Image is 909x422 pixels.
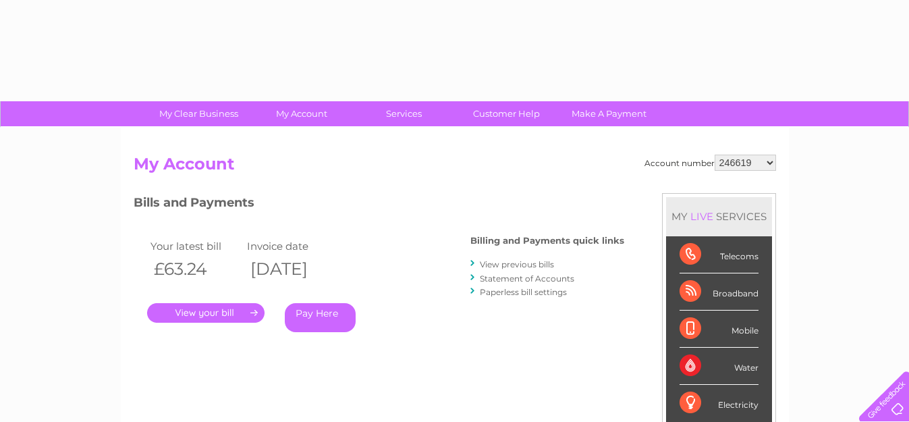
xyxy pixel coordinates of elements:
th: £63.24 [147,255,244,283]
td: Invoice date [244,237,341,255]
td: Your latest bill [147,237,244,255]
a: Make A Payment [553,101,665,126]
a: My Account [246,101,357,126]
a: Customer Help [451,101,562,126]
div: Broadband [680,273,759,311]
div: Water [680,348,759,385]
a: Services [348,101,460,126]
h4: Billing and Payments quick links [470,236,624,246]
a: View previous bills [480,259,554,269]
div: LIVE [688,210,716,223]
h3: Bills and Payments [134,193,624,217]
div: MY SERVICES [666,197,772,236]
a: Statement of Accounts [480,273,574,284]
a: Paperless bill settings [480,287,567,297]
div: Electricity [680,385,759,422]
a: . [147,303,265,323]
a: My Clear Business [143,101,254,126]
div: Mobile [680,311,759,348]
div: Telecoms [680,236,759,273]
div: Account number [644,155,776,171]
a: Pay Here [285,303,356,332]
h2: My Account [134,155,776,180]
th: [DATE] [244,255,341,283]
